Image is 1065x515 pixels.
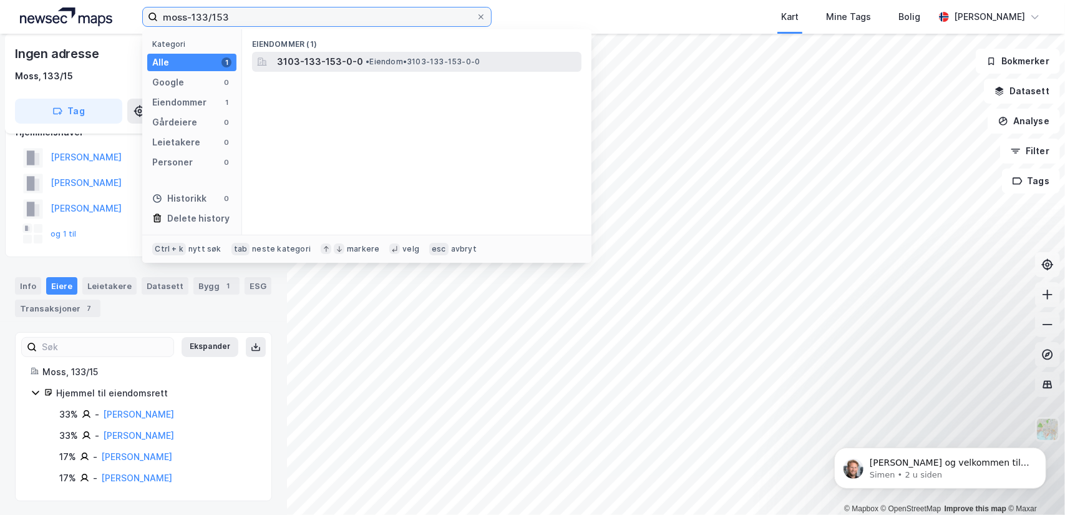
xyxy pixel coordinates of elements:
img: Z [1036,418,1059,441]
div: Ingen adresse [15,44,101,64]
div: Info [15,277,41,295]
div: Bolig [898,9,920,24]
div: Transaksjoner [15,300,100,317]
a: OpenStreetMap [881,504,941,513]
div: 0 [221,77,231,87]
div: - [93,471,97,486]
div: 1 [222,280,235,292]
div: 17% [59,449,76,464]
div: Kategori [152,39,236,49]
div: - [95,407,99,422]
a: [PERSON_NAME] [101,451,172,462]
div: Ctrl + k [152,243,186,255]
div: avbryt [451,244,477,254]
div: tab [231,243,250,255]
div: [PERSON_NAME] [954,9,1025,24]
div: Personer [152,155,193,170]
div: velg [402,244,419,254]
div: ESG [245,277,271,295]
div: 0 [221,137,231,147]
div: 0 [221,117,231,127]
div: Bygg [193,277,240,295]
button: Datasett [984,79,1060,104]
a: [PERSON_NAME] [101,473,172,483]
div: Hjemmel til eiendomsrett [56,386,256,401]
div: Leietakere [82,277,137,295]
div: nytt søk [188,244,221,254]
img: logo.a4113a55bc3d86da70a041830d287a7e.svg [20,7,112,26]
button: Bokmerker [976,49,1060,74]
div: esc [429,243,449,255]
a: [PERSON_NAME] [103,409,174,419]
button: Filter [1000,139,1060,164]
input: Søk på adresse, matrikkel, gårdeiere, leietakere eller personer [158,7,476,26]
a: Mapbox [844,504,878,513]
div: markere [347,244,379,254]
div: Kart [781,9,799,24]
div: Moss, 133/15 [42,365,256,380]
div: 33% [59,428,78,443]
div: 0 [221,194,231,204]
div: neste kategori [252,244,311,254]
div: 0 [221,157,231,167]
div: 1 [221,57,231,67]
div: Datasett [142,277,188,295]
button: Ekspander [182,337,238,357]
div: Google [152,75,184,90]
div: Alle [152,55,169,70]
span: • [366,57,369,66]
input: Søk [37,338,173,356]
div: - [93,449,97,464]
div: - [95,428,99,443]
div: 1 [221,97,231,107]
button: Tags [1002,169,1060,194]
div: Eiendommer [152,95,207,110]
div: Eiendommer (1) [242,29,591,52]
a: Improve this map [945,504,1006,513]
div: 17% [59,471,76,486]
div: Moss, 133/15 [15,69,73,84]
iframe: Intercom notifications melding [815,421,1065,509]
div: Eiere [46,277,77,295]
span: Eiendom • 3103-133-153-0-0 [366,57,480,67]
button: Tag [15,99,122,124]
div: 7 [83,302,95,315]
div: Gårdeiere [152,115,197,130]
div: Historikk [152,191,207,206]
span: 3103-133-153-0-0 [277,54,363,69]
button: Analyse [988,109,1060,134]
div: Delete history [167,211,230,226]
a: [PERSON_NAME] [103,430,174,441]
div: Mine Tags [826,9,871,24]
div: 33% [59,407,78,422]
div: Leietakere [152,135,200,150]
